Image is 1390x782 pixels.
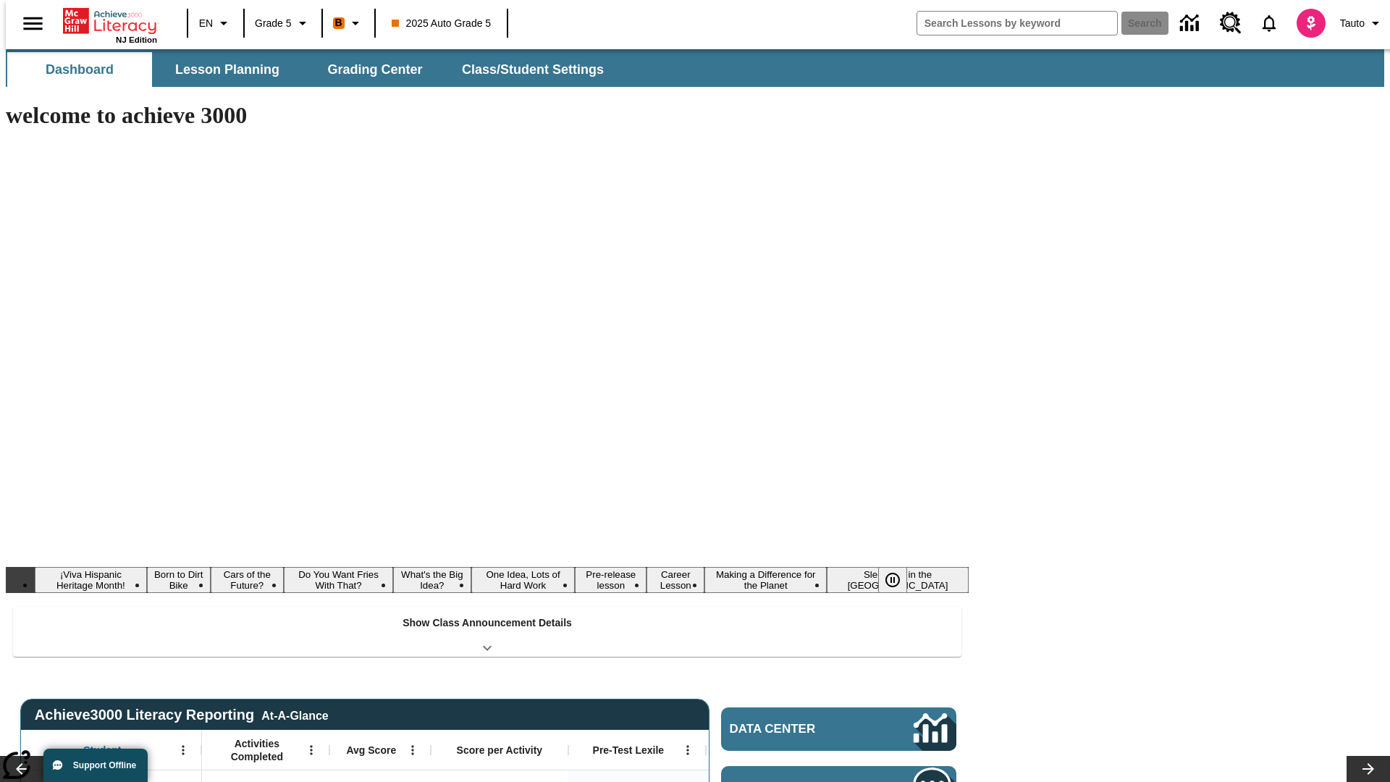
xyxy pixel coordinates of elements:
[193,10,239,36] button: Language: EN, Select a language
[402,739,424,761] button: Open Menu
[403,615,572,631] p: Show Class Announcement Details
[73,760,136,770] span: Support Offline
[646,567,704,593] button: Slide 8 Career Lesson
[917,12,1117,35] input: search field
[392,16,492,31] span: 2025 Auto Grade 5
[249,10,317,36] button: Grade: Grade 5, Select a grade
[327,62,422,78] span: Grading Center
[575,567,646,593] button: Slide 7 Pre-release lesson
[1171,4,1211,43] a: Data Center
[43,749,148,782] button: Support Offline
[1347,756,1390,782] button: Lesson carousel, Next
[284,567,393,593] button: Slide 4 Do You Want Fries With That?
[300,739,322,761] button: Open Menu
[878,567,907,593] button: Pause
[13,607,961,657] div: Show Class Announcement Details
[593,744,665,757] span: Pre-Test Lexile
[6,52,617,87] div: SubNavbar
[1340,16,1365,31] span: Tauto
[457,744,543,757] span: Score per Activity
[1288,4,1334,42] button: Select a new avatar
[35,707,329,723] span: Achieve3000 Literacy Reporting
[1211,4,1250,43] a: Resource Center, Will open in new tab
[83,744,121,757] span: Student
[172,739,194,761] button: Open Menu
[704,567,827,593] button: Slide 9 Making a Difference for the Planet
[209,737,305,763] span: Activities Completed
[261,707,328,723] div: At-A-Glance
[335,14,342,32] span: B
[12,2,54,45] button: Open side menu
[346,744,396,757] span: Avg Score
[46,62,114,78] span: Dashboard
[6,49,1384,87] div: SubNavbar
[35,567,147,593] button: Slide 1 ¡Viva Hispanic Heritage Month!
[175,62,279,78] span: Lesson Planning
[155,52,300,87] button: Lesson Planning
[1334,10,1390,36] button: Profile/Settings
[63,7,157,35] a: Home
[147,567,211,593] button: Slide 2 Born to Dirt Bike
[450,52,615,87] button: Class/Student Settings
[303,52,447,87] button: Grading Center
[327,10,370,36] button: Boost Class color is orange. Change class color
[199,16,213,31] span: EN
[730,722,865,736] span: Data Center
[255,16,292,31] span: Grade 5
[1250,4,1288,42] a: Notifications
[1297,9,1326,38] img: avatar image
[211,567,285,593] button: Slide 3 Cars of the Future?
[471,567,576,593] button: Slide 6 One Idea, Lots of Hard Work
[878,567,922,593] div: Pause
[393,567,471,593] button: Slide 5 What's the Big Idea?
[63,5,157,44] div: Home
[677,739,699,761] button: Open Menu
[827,567,969,593] button: Slide 10 Sleepless in the Animal Kingdom
[721,707,956,751] a: Data Center
[7,52,152,87] button: Dashboard
[462,62,604,78] span: Class/Student Settings
[116,35,157,44] span: NJ Edition
[6,102,969,129] h1: welcome to achieve 3000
